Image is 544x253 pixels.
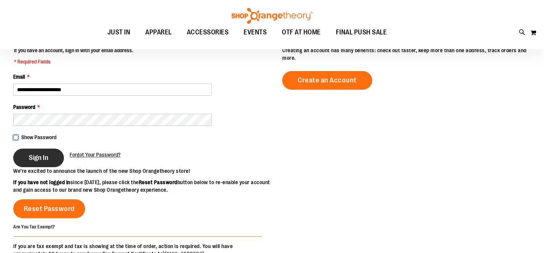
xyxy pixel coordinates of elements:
[298,76,357,84] span: Create an Account
[187,24,229,41] span: ACCESSORIES
[70,151,121,158] a: Forgot Your Password?
[282,71,372,90] a: Create an Account
[29,154,48,162] span: Sign In
[13,178,272,194] p: since [DATE], please click the button below to re-enable your account and gain access to our bran...
[244,24,267,41] span: EVENTS
[13,179,70,185] strong: If you have not logged in
[145,24,172,41] span: APPAREL
[236,24,274,41] a: EVENTS
[14,58,133,65] span: * Required Fields
[100,24,138,41] a: JUST IN
[328,24,395,41] a: FINAL PUSH SALE
[138,24,179,41] a: APPAREL
[13,149,64,167] button: Sign In
[13,74,25,80] span: Email
[107,24,131,41] span: JUST IN
[179,24,236,41] a: ACCESSORIES
[13,224,55,230] strong: Are You Tax Exempt?
[336,24,387,41] span: FINAL PUSH SALE
[282,24,321,41] span: OTF AT HOME
[13,47,134,65] legend: If you have an account, sign in with your email address.
[282,47,531,62] p: Creating an account has many benefits: check out faster, keep more than one address, track orders...
[13,167,272,175] p: We’re excited to announce the launch of the new Shop Orangetheory store!
[70,152,121,158] span: Forgot Your Password?
[24,205,75,213] span: Reset Password
[274,24,328,41] a: OTF AT HOME
[230,8,314,24] img: Shop Orangetheory
[139,179,177,185] strong: Reset Password
[21,134,56,140] span: Show Password
[13,104,35,110] span: Password
[13,199,85,218] a: Reset Password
